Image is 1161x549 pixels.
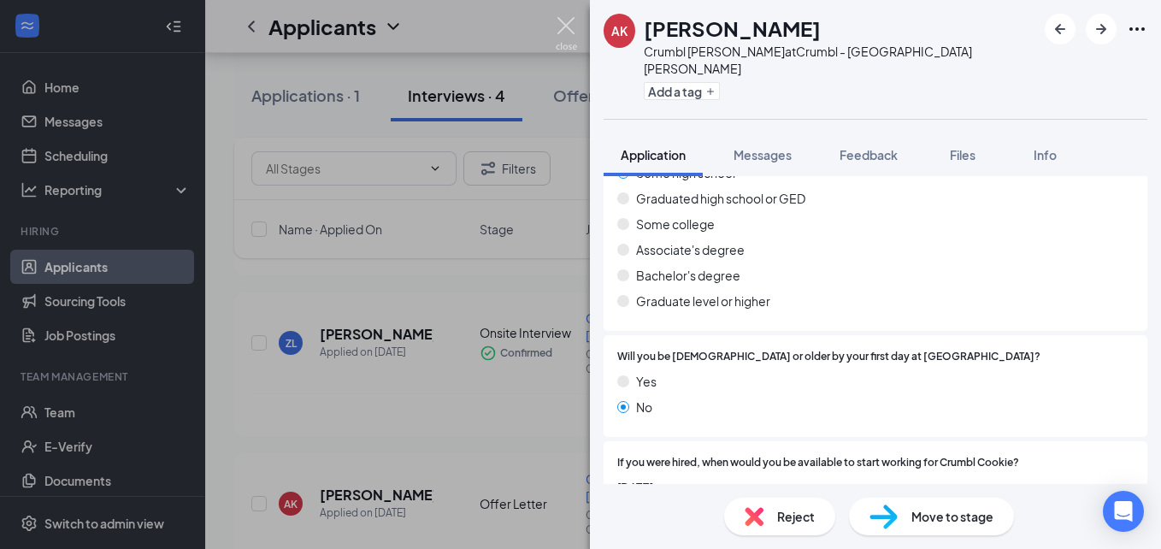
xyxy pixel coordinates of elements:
[840,147,898,162] span: Feedback
[950,147,975,162] span: Files
[617,478,1134,497] span: [DATE]
[644,43,1036,77] div: Crumbl [PERSON_NAME] at Crumbl - [GEOGRAPHIC_DATA][PERSON_NAME]
[621,147,686,162] span: Application
[644,82,720,100] button: PlusAdd a tag
[705,86,716,97] svg: Plus
[617,455,1019,471] span: If you were hired, when would you be available to start working for Crumbl Cookie?
[644,14,821,43] h1: [PERSON_NAME]
[777,507,815,526] span: Reject
[636,240,745,259] span: Associate's degree
[1034,147,1057,162] span: Info
[636,189,805,208] span: Graduated high school or GED
[636,372,657,391] span: Yes
[636,215,715,233] span: Some college
[1091,19,1111,39] svg: ArrowRight
[636,292,770,310] span: Graduate level or higher
[1103,491,1144,532] div: Open Intercom Messenger
[636,398,652,416] span: No
[1086,14,1117,44] button: ArrowRight
[734,147,792,162] span: Messages
[1045,14,1076,44] button: ArrowLeftNew
[911,507,993,526] span: Move to stage
[1050,19,1070,39] svg: ArrowLeftNew
[1127,19,1147,39] svg: Ellipses
[611,22,628,39] div: AK
[636,266,740,285] span: Bachelor's degree
[617,349,1040,365] span: Will you be [DEMOGRAPHIC_DATA] or older by your first day at [GEOGRAPHIC_DATA]?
